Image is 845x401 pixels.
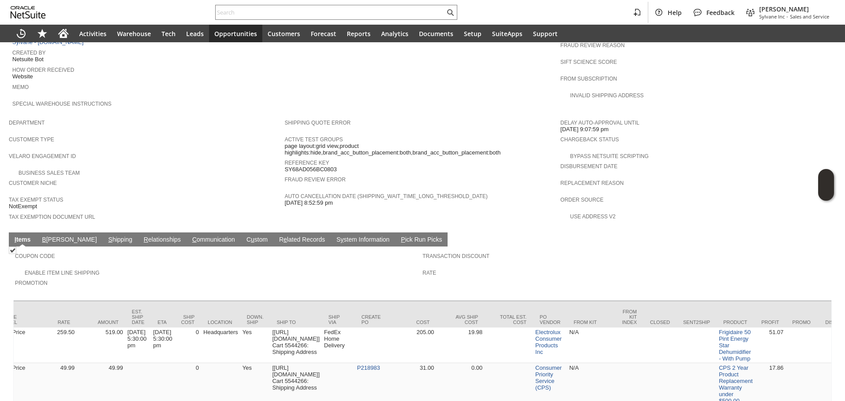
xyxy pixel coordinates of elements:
div: Product [723,320,748,325]
a: Setup [459,25,487,42]
span: SY68AD056BC0803 [285,166,337,173]
a: Chargeback Status [560,136,619,143]
td: 519.00 [77,327,125,363]
a: Enable Item Line Shipping [25,270,99,276]
a: Pick Run Picks [399,236,444,244]
div: From Kit Index [622,309,637,325]
span: R [144,236,148,243]
div: Total Est. Cost [491,314,526,325]
a: Relationships [142,236,183,244]
div: PO Vendor [540,314,560,325]
span: I [15,236,16,243]
a: Opportunities [209,25,262,42]
a: Recent Records [11,25,32,42]
div: ETA [158,320,168,325]
svg: Search [445,7,456,18]
div: Cost [394,320,430,325]
span: y [341,236,344,243]
img: Checked [9,246,16,254]
a: Business Sales Team [18,170,80,176]
div: Ship Via [328,314,348,325]
span: [DATE] 9:07:59 pm [560,126,609,133]
span: SuiteApps [492,29,522,38]
a: Custom [244,236,270,244]
a: Forecast [305,25,342,42]
div: Amount [84,320,119,325]
a: Analytics [376,25,414,42]
a: Use Address V2 [570,213,615,220]
a: Replacement reason [560,180,624,186]
span: Sylvane Inc [759,13,785,20]
span: B [42,236,46,243]
span: Leads [186,29,204,38]
a: Velaro Engagement ID [9,153,76,159]
a: Support [528,25,563,42]
div: Sent2Ship [683,320,710,325]
div: Shortcuts [32,25,53,42]
td: Yes [240,327,270,363]
div: Location [208,320,234,325]
a: Fraud Review Error [285,177,346,183]
div: Promo [792,320,812,325]
a: System Information [334,236,392,244]
a: How Order Received [12,67,74,73]
a: Activities [74,25,112,42]
span: NotExempt [9,203,37,210]
span: Oracle Guided Learning Widget. To move around, please hold and drag [818,185,834,201]
a: Order Source [560,197,603,203]
a: Related Records [277,236,327,244]
a: Bypass NetSuite Scripting [570,153,648,159]
a: Leads [181,25,209,42]
a: From Subscription [560,76,617,82]
a: Auto Cancellation Date (shipping_wait_time_long_threshold_date) [285,193,488,199]
a: Electrolux Consumer Products Inc [535,329,562,355]
svg: Shortcuts [37,28,48,39]
span: Customers [268,29,300,38]
a: Frigidaire 50 Pint Energy Star Dehumidifier - With Pump [719,329,751,362]
span: Documents [419,29,453,38]
span: Tech [162,29,176,38]
a: Reports [342,25,376,42]
td: 259.50 [29,327,77,363]
span: Support [533,29,558,38]
a: Shipping [106,236,135,244]
span: Opportunities [214,29,257,38]
span: Analytics [381,29,408,38]
svg: Recent Records [16,28,26,39]
span: e [283,236,287,243]
a: Disbursement Date [560,163,617,169]
a: Transaction Discount [422,253,489,259]
span: [PERSON_NAME] [759,5,829,13]
a: Department [9,120,45,126]
svg: Home [58,28,69,39]
div: Avg Ship Cost [443,314,478,325]
span: Warehouse [117,29,151,38]
span: page layout:grid view,product highlights:hide,brand_acc_button_placement:both,brand_acc_button_pl... [285,143,556,156]
iframe: Click here to launch Oracle Guided Learning Help Panel [818,169,834,201]
a: Shipping Quote Error [285,120,351,126]
a: Promotion [15,280,48,286]
a: Rate [422,270,436,276]
a: Customer Niche [9,180,57,186]
span: Activities [79,29,107,38]
svg: logo [11,6,46,18]
div: Rate [35,320,70,325]
span: Reports [347,29,371,38]
a: Tech [156,25,181,42]
a: Coupon Code [15,253,55,259]
a: Active Test Groups [285,136,343,143]
div: Profit [761,320,779,325]
a: Invalid Shipping Address [570,92,643,99]
td: [DATE] 5:30:00 pm [125,327,151,363]
a: Created By [12,50,46,56]
td: N/A [567,327,615,363]
a: Warehouse [112,25,156,42]
td: [[URL][DOMAIN_NAME]] Cart 5544266: Shipping Address [270,327,322,363]
span: Website [12,73,33,80]
span: P [401,236,405,243]
td: 205.00 [388,327,436,363]
a: Items [12,236,33,244]
input: Search [216,7,445,18]
span: u [251,236,254,243]
span: Feedback [706,8,735,17]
